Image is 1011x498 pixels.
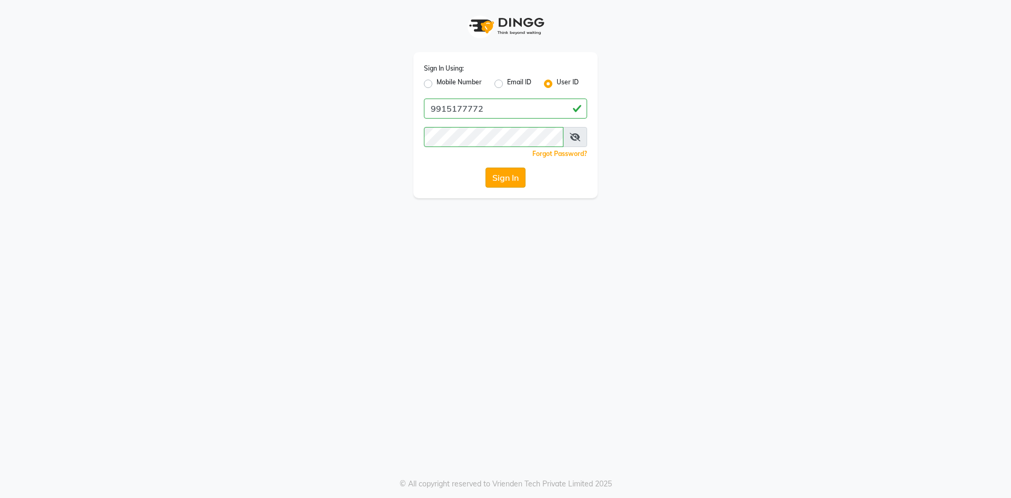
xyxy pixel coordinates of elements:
img: logo1.svg [463,11,548,42]
button: Sign In [485,168,526,188]
input: Username [424,127,563,147]
label: Mobile Number [437,77,482,90]
input: Username [424,99,587,119]
label: Sign In Using: [424,64,464,73]
a: Forgot Password? [532,150,587,158]
label: Email ID [507,77,531,90]
label: User ID [557,77,579,90]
